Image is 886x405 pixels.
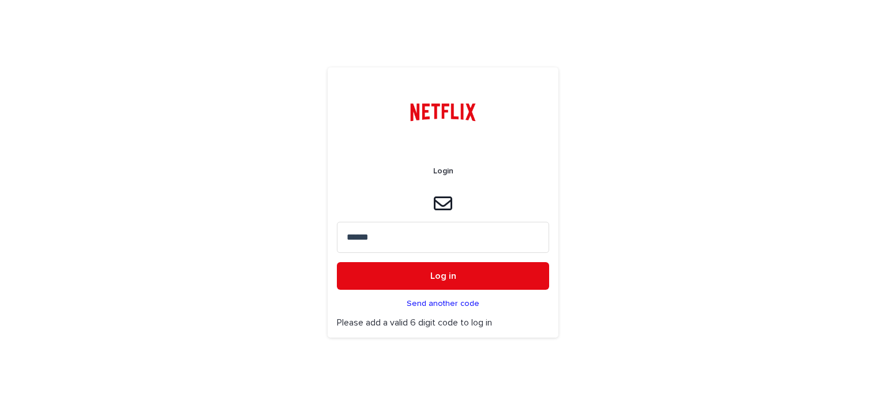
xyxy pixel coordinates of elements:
span: Log in [430,271,456,281]
p: Please add a valid 6 digit code to log in [337,317,549,328]
img: ifQbXi3ZQGMSEF7WDB7W [402,95,485,130]
button: Log in [337,262,549,290]
h2: Login [433,166,453,176]
p: Send another code [407,299,479,309]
